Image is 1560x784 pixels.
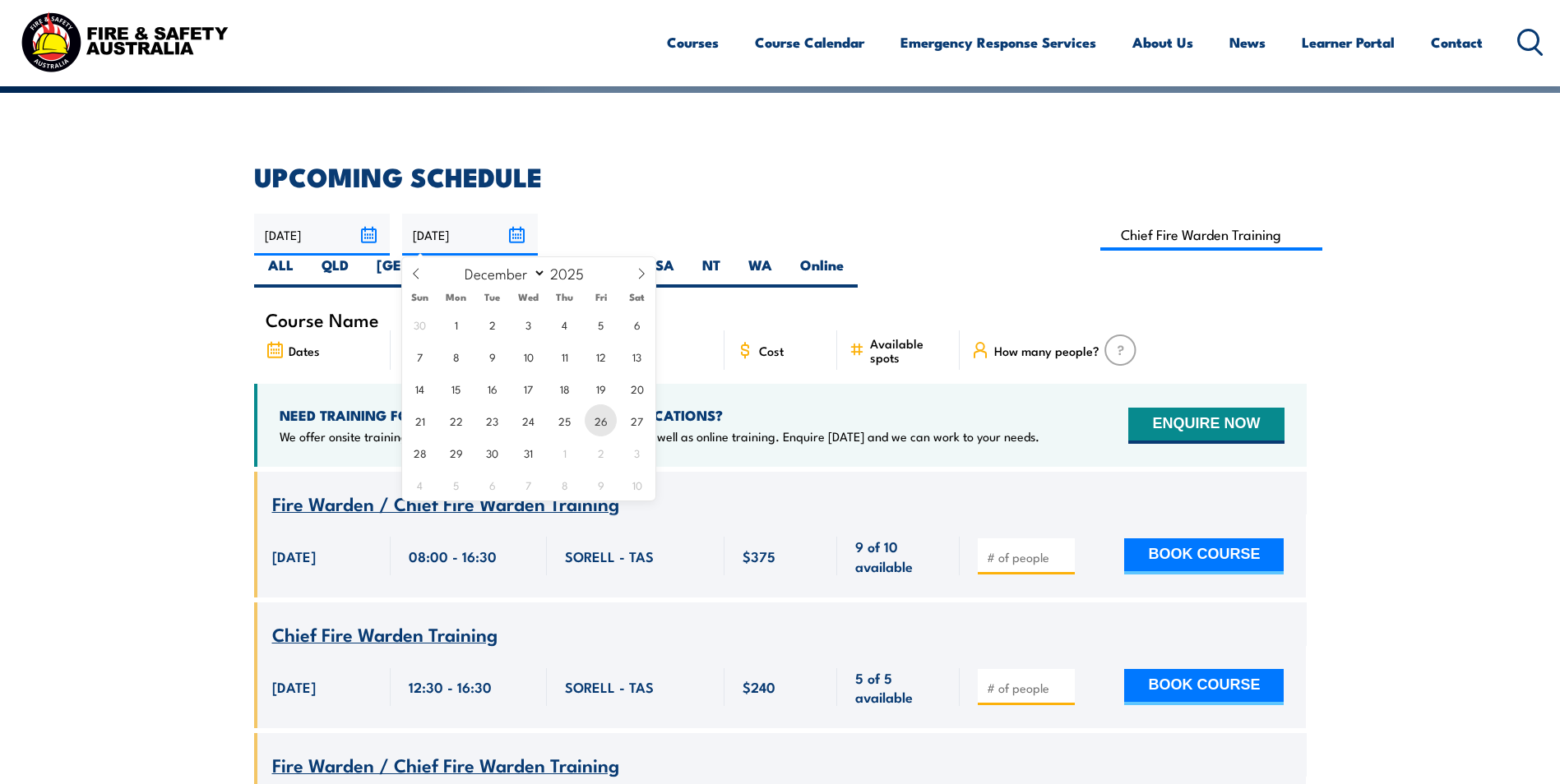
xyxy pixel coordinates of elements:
span: December 21, 2025 [404,404,436,436]
span: December 22, 2025 [440,404,472,436]
h2: UPCOMING SCHEDULE [254,164,1307,187]
select: Month [456,262,546,284]
span: Thu [547,292,583,302]
span: January 2, 2026 [585,436,617,468]
span: Sat [619,292,655,302]
span: December 1, 2025 [440,308,472,340]
span: December 20, 2025 [621,372,653,404]
label: VIC [536,256,588,288]
a: Fire Warden / Chief Fire Warden Training [272,755,619,776]
span: Fire Warden / Chief Fire Warden Training [272,489,619,517]
span: Cost [759,344,784,357]
label: TAS [588,256,641,288]
label: SA [641,256,688,288]
span: $240 [743,677,775,696]
input: # of people [987,680,1069,696]
span: [DATE] [272,546,316,565]
span: December 4, 2025 [549,308,581,340]
span: December 13, 2025 [621,340,653,372]
input: To date [402,214,538,256]
input: # of people [987,549,1069,565]
span: December 14, 2025 [404,372,436,404]
span: January 5, 2026 [440,468,472,500]
span: December 27, 2025 [621,404,653,436]
span: Mon [438,292,474,302]
label: [GEOGRAPHIC_DATA] [363,256,536,288]
span: SORELL - TAS [565,546,654,565]
span: December 8, 2025 [440,340,472,372]
input: From date [254,214,390,256]
label: ALL [254,256,308,288]
span: Wed [511,292,547,302]
span: December 6, 2025 [621,308,653,340]
a: Chief Fire Warden Training [272,625,498,645]
span: 08:00 - 16:30 [409,546,497,565]
span: December 2, 2025 [476,308,508,340]
a: News [1229,21,1266,64]
span: Sun [402,292,438,302]
span: December 24, 2025 [512,404,544,436]
input: Year [546,263,600,283]
label: NT [688,256,734,288]
span: December 10, 2025 [512,340,544,372]
span: How many people? [994,344,1099,357]
span: December 17, 2025 [512,372,544,404]
span: December 11, 2025 [549,340,581,372]
h4: NEED TRAINING FOR LARGER GROUPS OR MULTIPLE LOCATIONS? [280,406,1039,424]
span: January 1, 2026 [549,436,581,468]
span: December 23, 2025 [476,404,508,436]
span: Fire Warden / Chief Fire Warden Training [272,750,619,778]
button: BOOK COURSE [1124,669,1284,705]
span: Dates [289,344,320,357]
span: $375 [743,546,775,565]
span: December 5, 2025 [585,308,617,340]
span: December 29, 2025 [440,436,472,468]
button: BOOK COURSE [1124,538,1284,574]
span: December 26, 2025 [585,404,617,436]
span: November 30, 2025 [404,308,436,340]
a: About Us [1132,21,1193,64]
span: Fri [583,292,619,302]
span: Course Name [266,312,379,326]
label: Online [786,256,858,288]
a: Fire Warden / Chief Fire Warden Training [272,494,619,514]
span: December 9, 2025 [476,340,508,372]
span: January 7, 2026 [512,468,544,500]
span: SORELL - TAS [565,677,654,696]
span: December 3, 2025 [512,308,544,340]
span: December 18, 2025 [549,372,581,404]
span: December 30, 2025 [476,436,508,468]
span: December 7, 2025 [404,340,436,372]
span: December 19, 2025 [585,372,617,404]
a: Emergency Response Services [900,21,1096,64]
span: January 9, 2026 [585,468,617,500]
span: December 15, 2025 [440,372,472,404]
span: Available spots [870,336,948,364]
span: December 25, 2025 [549,404,581,436]
span: January 8, 2026 [549,468,581,500]
span: December 31, 2025 [512,436,544,468]
span: January 10, 2026 [621,468,653,500]
a: Courses [667,21,719,64]
span: December 16, 2025 [476,372,508,404]
span: 12:30 - 16:30 [409,677,492,696]
p: We offer onsite training, training at our centres, multisite solutions as well as online training... [280,428,1039,445]
span: January 6, 2026 [476,468,508,500]
span: 5 of 5 available [855,668,942,707]
span: December 12, 2025 [585,340,617,372]
span: [DATE] [272,677,316,696]
a: Learner Portal [1302,21,1395,64]
label: QLD [308,256,363,288]
span: 9 of 10 available [855,537,942,575]
button: ENQUIRE NOW [1128,408,1284,444]
span: December 28, 2025 [404,436,436,468]
span: Chief Fire Warden Training [272,620,498,648]
span: January 4, 2026 [404,468,436,500]
input: Search Course [1100,219,1323,251]
span: Tue [474,292,511,302]
label: WA [734,256,786,288]
span: January 3, 2026 [621,436,653,468]
a: Contact [1431,21,1483,64]
a: Course Calendar [755,21,864,64]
